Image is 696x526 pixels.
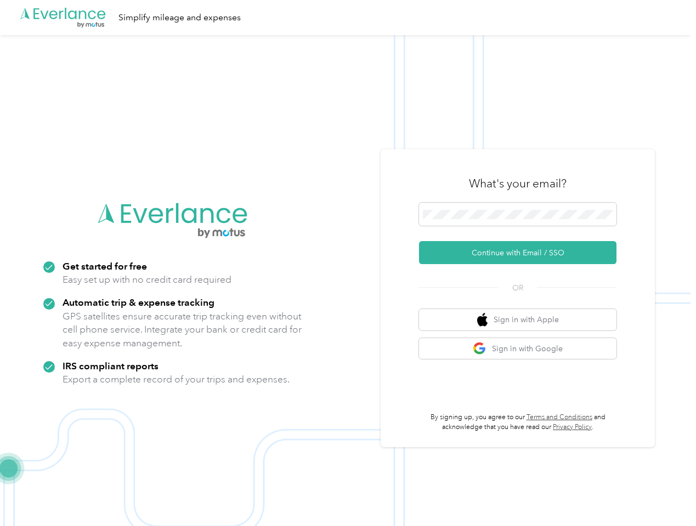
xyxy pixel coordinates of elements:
img: google logo [473,342,486,356]
strong: Automatic trip & expense tracking [63,296,214,308]
a: Terms and Conditions [527,413,592,421]
button: apple logoSign in with Apple [419,309,616,330]
span: OR [499,282,537,294]
button: Continue with Email / SSO [419,241,616,264]
img: apple logo [477,313,488,327]
a: Privacy Policy [553,423,592,431]
strong: Get started for free [63,260,147,272]
div: Simplify mileage and expenses [118,11,241,25]
button: google logoSign in with Google [419,338,616,359]
strong: IRS compliant reports [63,360,159,371]
p: By signing up, you agree to our and acknowledge that you have read our . [419,413,616,432]
h3: What's your email? [469,176,567,191]
p: GPS satellites ensure accurate trip tracking even without cell phone service. Integrate your bank... [63,310,302,350]
p: Export a complete record of your trips and expenses. [63,373,290,386]
p: Easy set up with no credit card required [63,273,231,287]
